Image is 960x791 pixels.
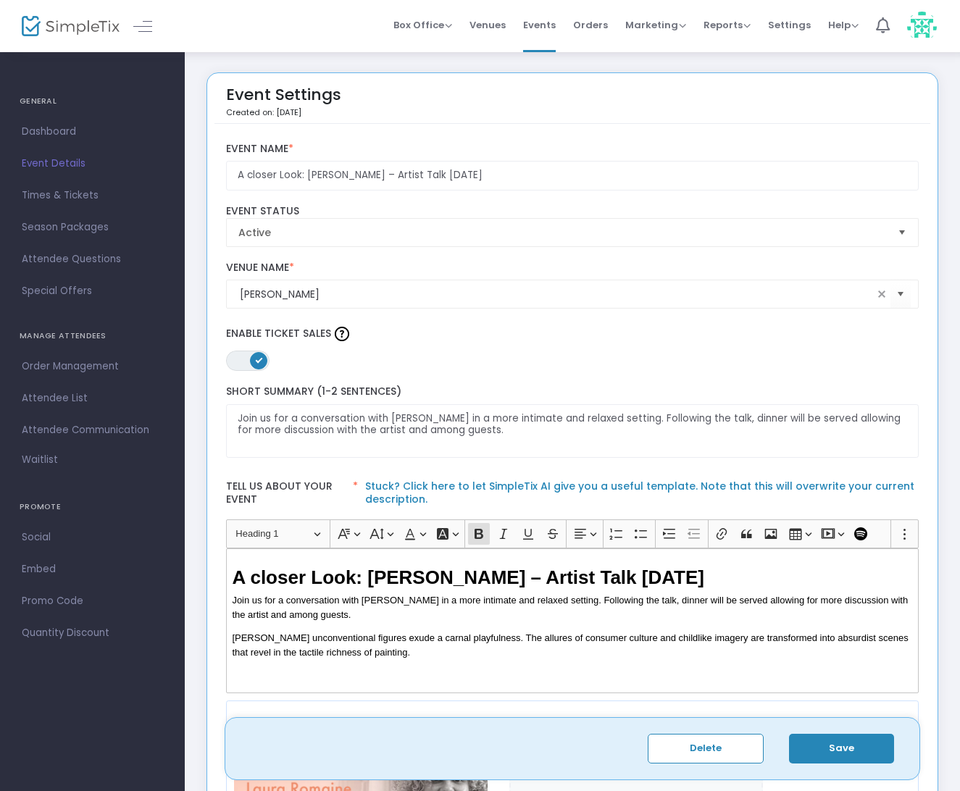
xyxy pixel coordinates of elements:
span: Attendee Communication [22,421,163,440]
span: Events [523,7,556,43]
span: Times & Tickets [22,186,163,205]
button: Heading 1 [229,523,327,545]
span: Promo Code [22,592,163,611]
div: Event Settings [226,80,341,123]
label: Event Name [226,143,919,156]
label: Event Status [226,205,919,218]
span: [PERSON_NAME] unconventional figures exude a carnal playfulness. The allures of consumer culture ... [232,632,908,658]
a: Stuck? Click here to let SimpleTix AI give you a useful template. Note that this will overwrite y... [365,479,914,506]
h4: GENERAL [20,87,165,116]
span: Social [22,528,163,547]
span: Dashboard [22,122,163,141]
button: Select [890,280,911,309]
button: Delete [648,734,764,763]
input: Select Venue [240,287,874,302]
span: Help [828,18,859,32]
span: Quantity Discount [22,624,163,643]
div: Rich Text Editor, main [226,548,919,693]
span: Waitlist [22,453,58,467]
span: Reports [704,18,751,32]
h4: MANAGE ATTENDEES [20,322,165,351]
label: Venue Name [226,261,919,275]
span: Attendee Questions [22,250,163,269]
div: Editor toolbar [226,519,919,548]
span: Special Offers [22,282,163,301]
span: clear [873,285,890,303]
span: Heading 1 [235,525,311,543]
button: Save [789,734,894,763]
strong: A closer Look: [PERSON_NAME] – Artist Talk [DATE] [232,566,704,588]
button: Select [892,219,912,246]
span: Active [238,225,887,240]
span: Season Packages [22,218,163,237]
span: Settings [768,7,811,43]
span: Venues [469,7,506,43]
span: Event Details [22,154,163,173]
span: Join us for a conversation with [PERSON_NAME] in a more intimate and relaxed setting. Following t... [232,595,908,620]
span: ON [255,356,262,364]
label: Tell us about your event [219,472,926,519]
span: Attendee List [22,389,163,408]
input: Enter Event Name [226,161,919,191]
img: question-mark [335,327,349,341]
p: Created on: [DATE] [226,106,341,119]
span: Marketing [625,18,686,32]
h4: PROMOTE [20,493,165,522]
span: Order Management [22,357,163,376]
span: Short Summary (1-2 Sentences) [226,384,401,398]
span: Embed [22,560,163,579]
span: Box Office [393,18,452,32]
span: Orders [573,7,608,43]
label: Enable Ticket Sales [226,323,919,345]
